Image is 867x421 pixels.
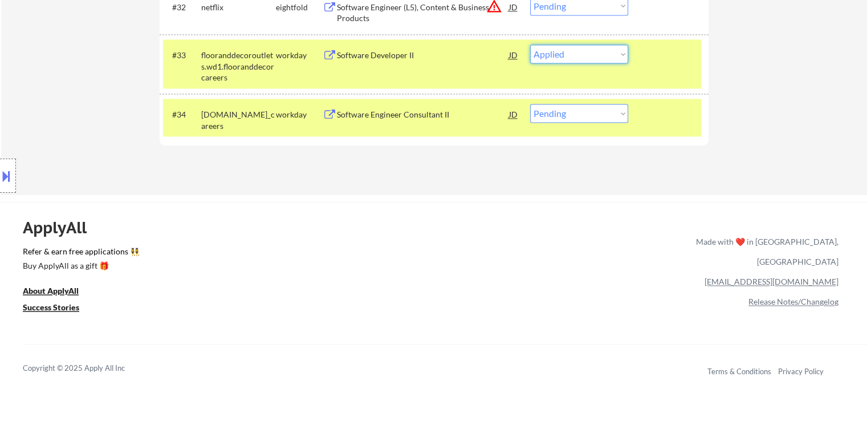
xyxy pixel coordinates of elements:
[276,2,323,13] div: eightfold
[23,362,154,374] div: Copyright © 2025 Apply All Inc
[23,248,458,260] a: Refer & earn free applications 👯‍♀️
[691,232,838,272] div: Made with ❤️ in [GEOGRAPHIC_DATA], [GEOGRAPHIC_DATA]
[23,285,95,299] a: About ApplyAll
[748,297,838,306] a: Release Notes/Changelog
[276,50,323,61] div: workday
[276,109,323,120] div: workday
[23,301,95,315] a: Success Stories
[201,109,276,131] div: [DOMAIN_NAME]_careers
[337,109,509,120] div: Software Engineer Consultant II
[23,286,79,295] u: About ApplyAll
[201,2,276,13] div: netflix
[508,104,519,124] div: JD
[707,366,771,375] a: Terms & Conditions
[201,50,276,83] div: flooranddecoroutlets.wd1.flooranddecorcareers
[705,277,838,286] a: [EMAIL_ADDRESS][DOMAIN_NAME]
[172,2,192,13] div: #32
[508,44,519,65] div: JD
[23,302,79,312] u: Success Stories
[337,2,509,24] div: Software Engineer (L5), Content & Business Products
[172,50,192,61] div: #33
[337,50,509,61] div: Software Developer II
[778,366,824,375] a: Privacy Policy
